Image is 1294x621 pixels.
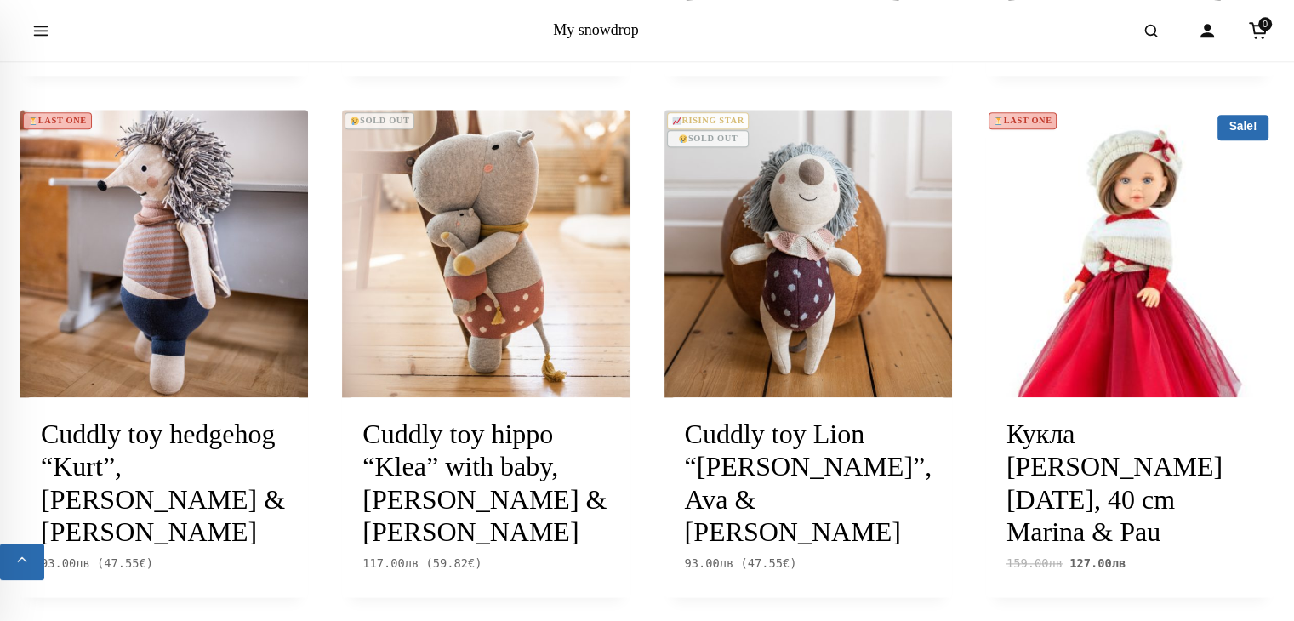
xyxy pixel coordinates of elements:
[41,556,90,570] span: 93.00
[1112,556,1126,570] span: лв
[76,556,90,570] span: лв
[1006,556,1063,570] span: 159.00
[433,556,476,570] span: 59.82
[664,110,952,397] a: 📈RISING STAR😢SOLD OUT
[986,110,1274,397] a: Sale! ⏳LAST ONE
[140,556,146,570] span: €
[97,556,153,570] span: ( )
[426,556,482,570] span: ( )
[1217,115,1268,140] span: Sale!
[685,556,734,570] span: 93.00
[1240,12,1277,49] a: Cart
[468,556,475,570] span: €
[405,556,419,570] span: лв
[20,110,308,397] a: ⏳LAST ONE
[1069,556,1126,570] span: 127.00
[362,419,607,547] a: Cuddly toy hippo “Klea” with baby, [PERSON_NAME] & [PERSON_NAME]
[41,419,285,547] a: Cuddly toy hedgehog “Kurt”, [PERSON_NAME] & [PERSON_NAME]
[362,556,419,570] span: 117.00
[685,419,932,547] a: Cuddly toy Lion “[PERSON_NAME]”, Ava & [PERSON_NAME]
[17,7,65,54] button: Open menu
[741,556,797,570] span: ( )
[553,21,639,38] a: My snowdrop
[720,556,734,570] span: лв
[783,556,790,570] span: €
[1189,12,1226,49] a: Account
[748,556,790,570] span: 47.55
[342,110,630,397] a: 😢SOLD OUT
[1258,17,1272,31] span: 0
[104,556,146,570] span: 47.55
[1127,7,1175,54] button: Open search
[1048,556,1063,570] span: лв
[1006,419,1223,547] a: Кукла [PERSON_NAME][DATE], 40 cm Marina & Pau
